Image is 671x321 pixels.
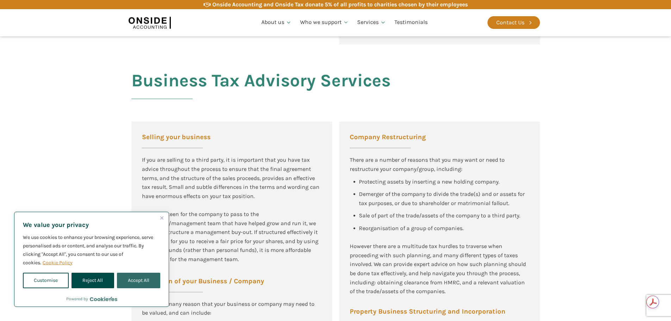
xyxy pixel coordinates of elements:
[129,14,171,31] img: Onside Accounting
[257,11,296,35] a: About us
[487,16,540,29] a: Contact Us
[23,221,160,229] p: We value your privacy
[131,71,391,107] h2: Business Tax Advisory Services
[23,233,160,267] p: We use cookies to enhance your browsing experience, serve personalised ads or content, and analys...
[142,300,322,317] div: There are many reason that your business or company may need to be valued, and can include:
[142,155,322,200] div: If you are selling to a third party, it is important that you have tax advice throughout the proc...
[359,225,464,232] span: Reorganisation of a group of companies.
[90,297,117,301] a: Visit CookieYes website
[390,11,432,35] a: Testimonials
[350,155,529,173] div: There are a number of reasons that you may want or need to restructure your company/group, includ...
[496,18,524,27] div: Contact Us
[353,11,390,35] a: Services
[296,11,353,35] a: Who we support
[142,155,322,264] div: If you are keen for the company to pass to the employees/management team that have helped grow an...
[350,134,426,141] span: Company Restructuring
[66,295,117,302] div: Powered by
[157,214,166,222] button: Close
[142,278,264,285] span: Valuation of your Business / Company
[359,178,499,185] span: Protecting assets by inserting a new holding company.
[359,191,526,206] span: Demerger of the company to divide the trade(s) and or assets for tax purposes, or due to sharehol...
[23,273,69,288] button: Customise
[14,212,169,307] div: We value your privacy
[42,259,73,266] a: Cookie Policy
[72,273,114,288] button: Reject All
[142,134,211,141] span: Selling your business
[160,216,163,220] img: Close
[350,242,529,296] div: However there are a multitude tax hurdles to traverse when proceeding with such planning, and man...
[350,308,505,315] span: Property Business Structuring and Incorporation
[359,212,520,219] span: Sale of part of the trade/assets of the company to a third party.
[117,273,160,288] button: Accept All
